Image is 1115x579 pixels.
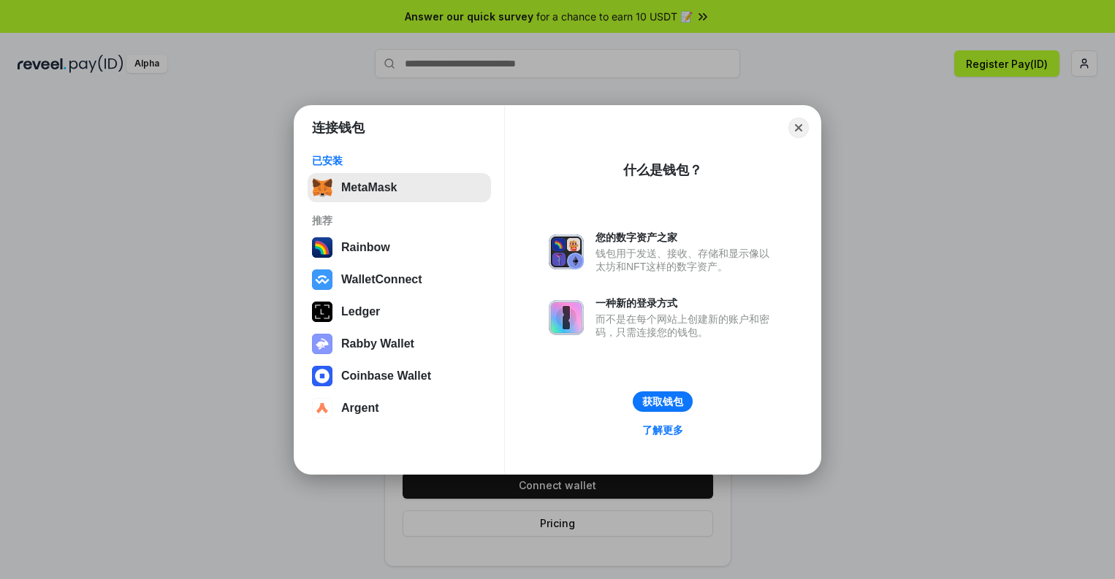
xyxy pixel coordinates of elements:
button: Argent [308,394,491,423]
div: Rainbow [341,241,390,254]
div: 推荐 [312,214,487,227]
div: 钱包用于发送、接收、存储和显示像以太坊和NFT这样的数字资产。 [595,247,777,273]
div: WalletConnect [341,273,422,286]
img: svg+xml,%3Csvg%20xmlns%3D%22http%3A%2F%2Fwww.w3.org%2F2000%2Fsvg%22%20fill%3D%22none%22%20viewBox... [312,334,332,354]
div: 已安装 [312,154,487,167]
img: svg+xml,%3Csvg%20width%3D%2228%22%20height%3D%2228%22%20viewBox%3D%220%200%2028%2028%22%20fill%3D... [312,269,332,290]
button: 获取钱包 [633,391,693,412]
img: svg+xml,%3Csvg%20xmlns%3D%22http%3A%2F%2Fwww.w3.org%2F2000%2Fsvg%22%20fill%3D%22none%22%20viewBox... [549,300,584,335]
button: Close [788,118,809,138]
button: Ledger [308,297,491,326]
div: Ledger [341,305,380,318]
button: Coinbase Wallet [308,361,491,391]
img: svg+xml,%3Csvg%20width%3D%2228%22%20height%3D%2228%22%20viewBox%3D%220%200%2028%2028%22%20fill%3D... [312,366,332,386]
img: svg+xml,%3Csvg%20xmlns%3D%22http%3A%2F%2Fwww.w3.org%2F2000%2Fsvg%22%20fill%3D%22none%22%20viewBox... [549,234,584,269]
div: 而不是在每个网站上创建新的账户和密码，只需连接您的钱包。 [595,312,777,339]
div: 获取钱包 [642,395,683,408]
div: Coinbase Wallet [341,369,431,383]
img: svg+xml,%3Csvg%20width%3D%2228%22%20height%3D%2228%22%20viewBox%3D%220%200%2028%2028%22%20fill%3D... [312,398,332,418]
div: 您的数字资产之家 [595,231,777,244]
h1: 连接钱包 [312,119,365,137]
a: 了解更多 [633,421,692,440]
div: Rabby Wallet [341,337,414,350]
div: 了解更多 [642,423,683,437]
img: svg+xml,%3Csvg%20fill%3D%22none%22%20height%3D%2233%22%20viewBox%3D%220%200%2035%2033%22%20width%... [312,177,332,198]
img: svg+xml,%3Csvg%20xmlns%3D%22http%3A%2F%2Fwww.w3.org%2F2000%2Fsvg%22%20width%3D%2228%22%20height%3... [312,302,332,322]
button: Rabby Wallet [308,329,491,358]
button: MetaMask [308,173,491,202]
button: Rainbow [308,233,491,262]
div: MetaMask [341,181,397,194]
div: 什么是钱包？ [623,161,702,179]
img: svg+xml,%3Csvg%20width%3D%22120%22%20height%3D%22120%22%20viewBox%3D%220%200%20120%20120%22%20fil... [312,237,332,258]
div: Argent [341,402,379,415]
div: 一种新的登录方式 [595,296,777,310]
button: WalletConnect [308,265,491,294]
